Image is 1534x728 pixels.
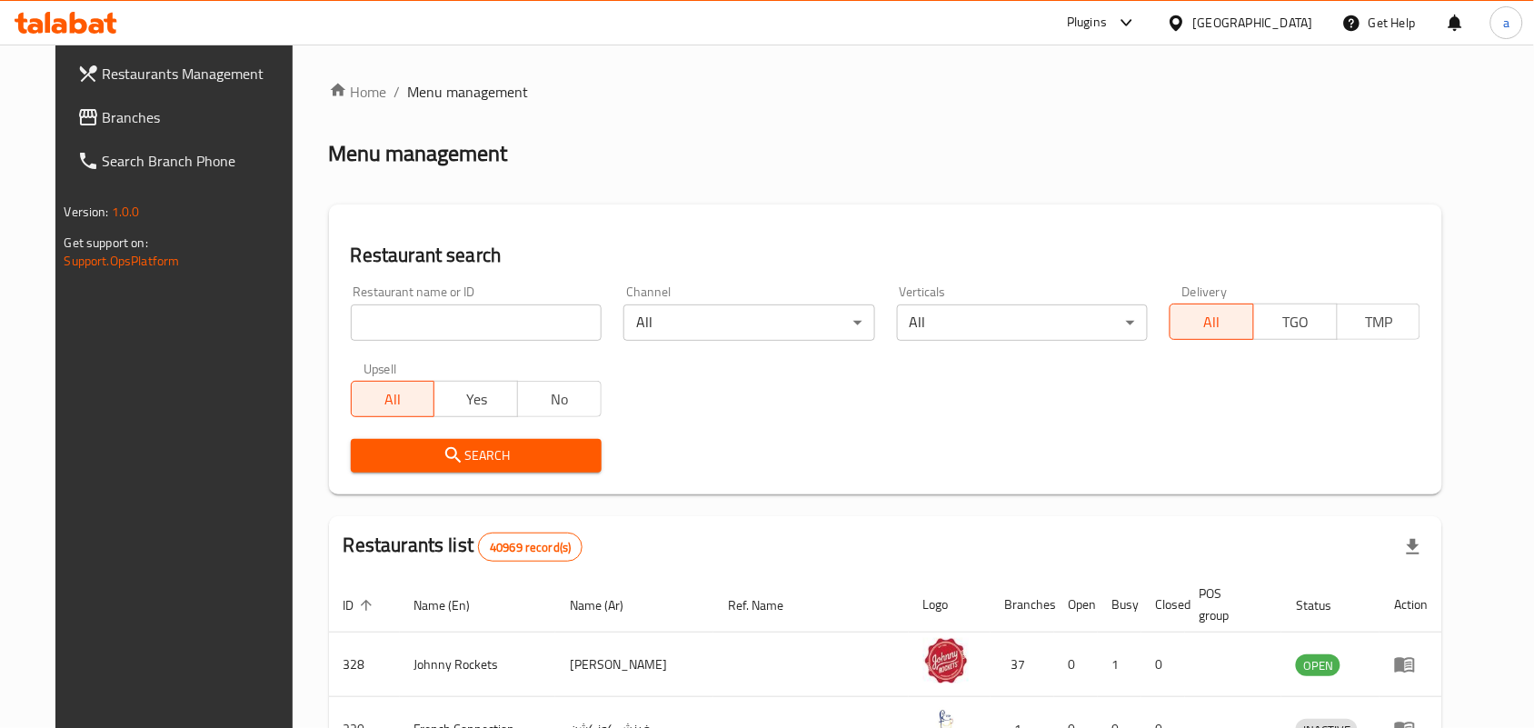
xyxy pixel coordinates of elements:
[63,139,312,183] a: Search Branch Phone
[1503,13,1509,33] span: a
[479,539,582,556] span: 40969 record(s)
[1178,309,1247,335] span: All
[351,304,602,341] input: Search for restaurant name or ID..
[103,150,297,172] span: Search Branch Phone
[1296,655,1340,676] span: OPEN
[364,363,397,375] label: Upsell
[897,304,1148,341] div: All
[1141,633,1185,697] td: 0
[923,638,969,683] img: Johnny Rockets
[1067,12,1107,34] div: Plugins
[1054,577,1098,633] th: Open
[400,633,556,697] td: Johnny Rockets
[728,594,807,616] span: Ref. Name
[329,633,400,697] td: 328
[1380,577,1442,633] th: Action
[1141,577,1185,633] th: Closed
[1394,653,1428,675] div: Menu
[103,106,297,128] span: Branches
[991,577,1054,633] th: Branches
[517,381,602,417] button: No
[63,95,312,139] a: Branches
[351,439,602,473] button: Search
[1337,304,1421,340] button: TMP
[351,242,1421,269] h2: Restaurant search
[414,594,494,616] span: Name (En)
[991,633,1054,697] td: 37
[365,444,587,467] span: Search
[1200,583,1260,626] span: POS group
[65,231,148,254] span: Get support on:
[1098,633,1141,697] td: 1
[555,633,713,697] td: [PERSON_NAME]
[1345,309,1414,335] span: TMP
[65,249,180,273] a: Support.OpsPlatform
[442,386,511,413] span: Yes
[329,139,508,168] h2: Menu management
[1261,309,1330,335] span: TGO
[112,200,140,224] span: 1.0.0
[103,63,297,85] span: Restaurants Management
[570,594,647,616] span: Name (Ar)
[1253,304,1338,340] button: TGO
[1296,654,1340,676] div: OPEN
[1193,13,1313,33] div: [GEOGRAPHIC_DATA]
[63,52,312,95] a: Restaurants Management
[1098,577,1141,633] th: Busy
[1170,304,1254,340] button: All
[1391,525,1435,569] div: Export file
[525,386,594,413] span: No
[329,81,1443,103] nav: breadcrumb
[359,386,428,413] span: All
[351,381,435,417] button: All
[344,532,583,562] h2: Restaurants list
[408,81,529,103] span: Menu management
[1182,285,1228,298] label: Delivery
[623,304,874,341] div: All
[433,381,518,417] button: Yes
[478,533,583,562] div: Total records count
[65,200,109,224] span: Version:
[329,81,387,103] a: Home
[344,594,378,616] span: ID
[1054,633,1098,697] td: 0
[394,81,401,103] li: /
[1296,594,1355,616] span: Status
[909,577,991,633] th: Logo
